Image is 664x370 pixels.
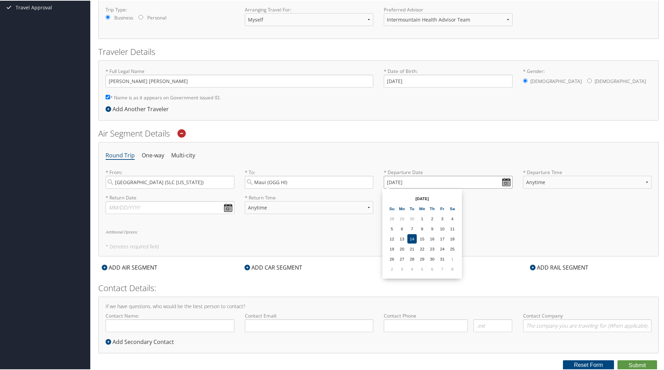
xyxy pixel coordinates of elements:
input: * Date of Birth: [384,74,513,87]
h2: Traveler Details [98,45,659,57]
input: Contact Company [523,319,652,331]
td: 5 [417,264,427,273]
label: [DEMOGRAPHIC_DATA] [530,74,582,87]
label: * Full Legal Name [106,67,373,87]
label: Arranging Travel For: [245,6,374,13]
td: 25 [448,244,457,253]
td: 26 [387,254,397,263]
td: 30 [428,254,437,263]
input: * Gender:[DEMOGRAPHIC_DATA][DEMOGRAPHIC_DATA] [523,78,528,82]
td: 10 [438,223,447,233]
td: 17 [438,233,447,243]
td: 9 [428,223,437,233]
th: Sa [448,203,457,213]
div: ADD AIR SEGMENT [98,263,161,271]
input: * Name is as it appears on Government issued ID. [106,94,110,99]
h2: Contact Details: [98,281,659,293]
label: * Return Time [245,194,374,200]
label: * Name is as it appears on Government issued ID. [106,90,221,103]
td: 7 [407,223,417,233]
td: 1 [448,254,457,263]
th: Mo [397,203,407,213]
td: 29 [397,213,407,223]
th: [DATE] [397,193,447,203]
label: Contact Name: [106,312,234,331]
input: City or Airport Code [106,175,234,188]
td: 8 [448,264,457,273]
td: 4 [448,213,457,223]
th: We [417,203,427,213]
button: Reset Form [563,360,614,369]
li: Round Trip [106,149,135,161]
input: City or Airport Code [245,175,374,188]
label: Contact Company [523,312,652,331]
input: .ext [473,319,513,331]
td: 6 [397,223,407,233]
td: 7 [438,264,447,273]
label: Preferred Advisor [384,6,513,13]
td: 1 [417,213,427,223]
li: Multi-city [171,149,195,161]
div: ADD CAR SEGMENT [241,263,306,271]
td: 12 [387,233,397,243]
td: 8 [417,223,427,233]
label: [DEMOGRAPHIC_DATA] [595,74,646,87]
td: 13 [397,233,407,243]
td: 15 [417,233,427,243]
td: 2 [387,264,397,273]
label: * To: [245,168,374,188]
td: 29 [417,254,427,263]
h6: Additional Options: [106,229,651,233]
h2: Air Segment Details [98,127,659,139]
input: * Gender:[DEMOGRAPHIC_DATA][DEMOGRAPHIC_DATA] [587,78,592,82]
h4: If we have questions, who would be the best person to contact? [106,303,651,308]
label: * Departure Time [523,168,652,194]
select: * Departure Time [523,175,652,188]
td: 22 [417,244,427,253]
label: * From: [106,168,234,188]
td: 5 [387,223,397,233]
td: 21 [407,244,417,253]
td: 18 [448,233,457,243]
input: Contact Email: [245,319,374,331]
button: Submit [617,360,657,370]
input: MM/DD/YYYY [384,175,513,188]
td: 14 [407,233,417,243]
input: * Full Legal Name [106,74,373,87]
td: 28 [407,254,417,263]
th: Th [428,203,437,213]
label: * Return Date [106,194,234,200]
label: Contact Email: [245,312,374,331]
td: 16 [428,233,437,243]
td: 4 [407,264,417,273]
td: 3 [397,264,407,273]
div: Add Another Traveler [106,104,172,113]
td: 11 [448,223,457,233]
td: 6 [428,264,437,273]
td: 27 [397,254,407,263]
input: MM/DD/YYYY [106,200,234,213]
label: * Gender: [523,67,652,88]
td: 20 [397,244,407,253]
label: Personal [147,14,166,20]
th: Fr [438,203,447,213]
div: ADD RAIL SEGMENT [526,263,592,271]
td: 19 [387,244,397,253]
label: * Date of Birth: [384,67,513,87]
td: 3 [438,213,447,223]
li: One-way [142,149,164,161]
td: 30 [407,213,417,223]
td: 28 [387,213,397,223]
label: * Departure Date [384,168,513,175]
div: Add Secondary Contact [106,337,177,345]
th: Su [387,203,397,213]
h5: * Denotes required field [106,244,651,248]
label: Contact Phone [384,312,513,319]
th: Tu [407,203,417,213]
td: 23 [428,244,437,253]
input: Contact Name: [106,319,234,331]
label: Trip Type: [106,6,234,13]
td: 24 [438,244,447,253]
label: Business [114,14,133,20]
td: 2 [428,213,437,223]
